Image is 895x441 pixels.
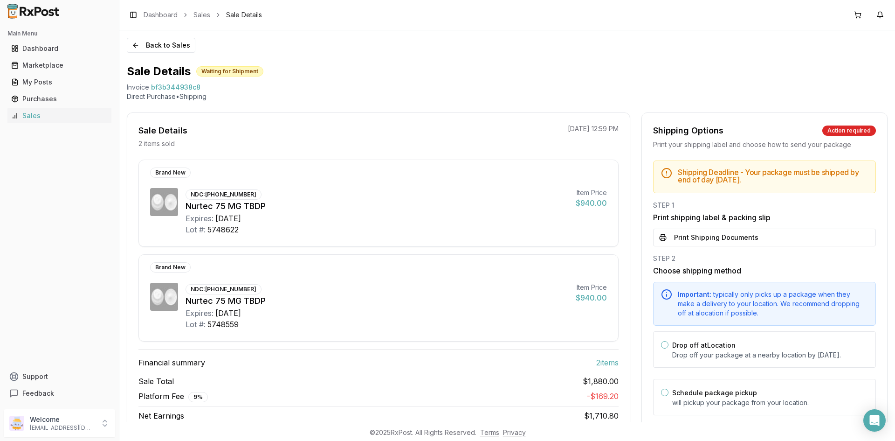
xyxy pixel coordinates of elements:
h2: Main Menu [7,30,111,37]
div: Nurtec 75 MG TBDP [186,294,568,308]
div: [DATE] [215,213,241,224]
div: 5748559 [207,319,239,330]
button: Support [4,368,115,385]
p: 2 items sold [138,139,175,148]
a: Marketplace [7,57,111,74]
h3: Print shipping label & packing slip [653,212,876,223]
img: User avatar [9,416,24,431]
span: $1,880.00 [583,376,619,387]
label: Drop off at Location [672,341,736,349]
a: Dashboard [7,40,111,57]
div: Expires: [186,213,213,224]
div: Expires: [186,308,213,319]
button: My Posts [4,75,115,90]
div: 9 % [188,392,208,402]
div: Sale Details [138,124,187,137]
div: Lot #: [186,319,206,330]
div: Lot #: [186,224,206,235]
span: Important: [678,290,711,298]
label: Schedule package pickup [672,389,757,397]
p: [EMAIL_ADDRESS][DOMAIN_NAME] [30,424,95,432]
h5: Shipping Deadline - Your package must be shipped by end of day [DATE] . [678,168,868,183]
p: Welcome [30,415,95,424]
div: [DATE] [215,308,241,319]
span: Feedback [22,389,54,398]
p: Drop off your package at a nearby location by [DATE] . [672,350,868,360]
button: Purchases [4,91,115,106]
div: Print your shipping label and choose how to send your package [653,140,876,149]
div: NDC: [PHONE_NUMBER] [186,284,262,294]
div: STEP 2 [653,254,876,263]
img: RxPost Logo [4,4,63,19]
div: $940.00 [576,292,607,303]
button: Back to Sales [127,38,195,53]
span: Platform Fee [138,391,208,402]
p: Direct Purchase • Shipping [127,92,888,101]
div: 5748622 [207,224,239,235]
div: NDC: [PHONE_NUMBER] [186,189,262,200]
span: Sale Details [226,10,262,20]
p: [DATE] 12:59 PM [568,124,619,133]
a: Sales [193,10,210,20]
div: Action required [822,126,876,136]
div: Dashboard [11,44,108,53]
a: Sales [7,107,111,124]
div: Brand New [150,168,191,178]
span: 2 item s [596,357,619,368]
span: Sale Total [138,376,174,387]
span: Financial summary [138,357,205,368]
a: Dashboard [144,10,178,20]
div: Nurtec 75 MG TBDP [186,200,568,213]
div: Waiting for Shipment [196,66,263,77]
div: My Posts [11,77,108,87]
a: Purchases [7,91,111,107]
button: Sales [4,108,115,123]
h1: Sale Details [127,64,191,79]
div: Shipping Options [653,124,723,137]
a: Privacy [503,428,526,436]
img: Nurtec 75 MG TBDP [150,283,178,311]
div: Purchases [11,94,108,104]
div: Item Price [576,283,607,292]
span: bf3b344938c8 [151,83,200,92]
button: Feedback [4,385,115,402]
a: Terms [480,428,499,436]
div: Item Price [576,188,607,197]
div: $940.00 [576,197,607,209]
img: Nurtec 75 MG TBDP [150,188,178,216]
button: Marketplace [4,58,115,73]
a: My Posts [7,74,111,91]
nav: breadcrumb [144,10,262,20]
button: Dashboard [4,41,115,56]
span: - $169.20 [587,392,619,401]
h3: Choose shipping method [653,265,876,276]
button: Print Shipping Documents [653,229,876,246]
div: Marketplace [11,61,108,70]
p: will pickup your package from your location. [672,398,868,407]
div: Open Intercom Messenger [863,409,886,432]
span: Net Earnings [138,410,184,421]
div: Invoice [127,83,149,92]
div: Brand New [150,262,191,273]
div: Sales [11,111,108,120]
span: $1,710.80 [584,411,619,420]
div: typically only picks up a package when they make a delivery to your location. We recommend droppi... [678,290,868,318]
div: STEP 1 [653,201,876,210]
